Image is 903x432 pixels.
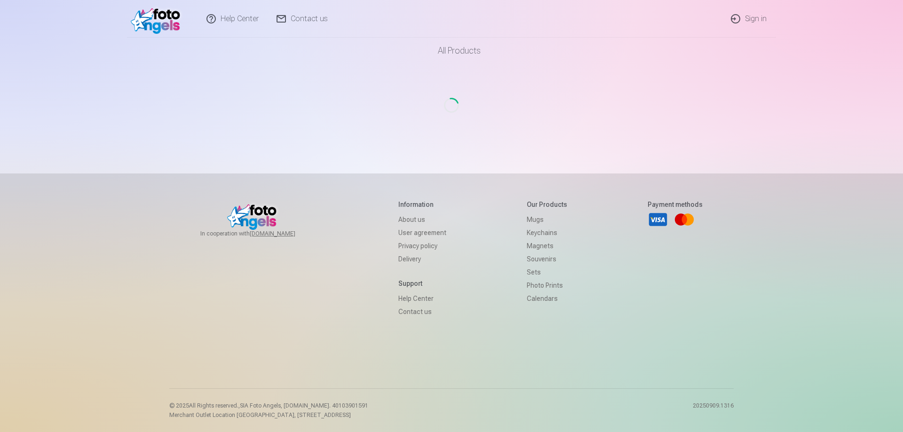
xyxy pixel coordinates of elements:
a: About us [398,213,446,226]
a: Keychains [527,226,567,239]
img: /v1 [131,4,185,34]
a: Delivery [398,252,446,266]
h5: Support [398,279,446,288]
a: Contact us [398,305,446,318]
h5: Information [398,200,446,209]
a: Photo prints [527,279,567,292]
a: Magnets [527,239,567,252]
p: © 2025 All Rights reserved. , [169,402,368,409]
a: Mugs [527,213,567,226]
a: Sets [527,266,567,279]
span: SIA Foto Angels, [DOMAIN_NAME]. 40103901591 [240,402,368,409]
h5: Payment methods [648,200,703,209]
p: 20250909.1316 [693,402,734,419]
a: Help Center [398,292,446,305]
a: Visa [648,209,668,230]
h5: Our products [527,200,567,209]
a: Calendars [527,292,567,305]
span: In cooperation with [200,230,318,237]
a: Mastercard [674,209,695,230]
p: Merchant Outlet Location [GEOGRAPHIC_DATA], [STREET_ADDRESS] [169,411,368,419]
a: Privacy policy [398,239,446,252]
a: [DOMAIN_NAME] [250,230,318,237]
a: All products [412,38,492,64]
a: Souvenirs [527,252,567,266]
a: User agreement [398,226,446,239]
